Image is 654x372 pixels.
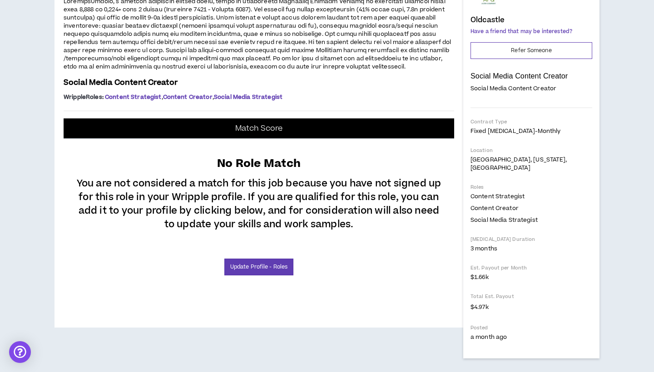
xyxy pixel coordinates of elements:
span: Content Strategist [471,192,525,201]
p: Location [471,147,592,154]
a: Update Profile - Roles [224,259,293,275]
button: Refer Someone [471,42,592,59]
span: Wripple Roles : [64,93,104,101]
span: $4.97k [471,302,489,313]
p: , , [64,93,454,101]
p: No Role Match [217,151,301,172]
div: Open Intercom Messenger [9,341,31,363]
span: Content Creator [163,93,213,101]
span: Social Media Content Creator [471,84,556,93]
span: Content Strategist [105,93,162,101]
p: You are not considered a match for this job because you have not signed up for this role in your ... [73,171,445,231]
p: [MEDICAL_DATA] Duration [471,236,592,243]
p: Total Est. Payout [471,293,592,300]
span: Social Media Strategist [214,93,282,101]
span: Social Media Strategist [471,216,538,224]
span: Fixed [MEDICAL_DATA] - monthly [471,127,560,135]
h4: Oldcastle [471,16,505,24]
p: Roles [471,184,592,191]
span: Social Media Content Creator [64,77,178,88]
p: Match Score [235,124,283,133]
p: Est. Payout per Month [471,264,592,271]
p: a month ago [471,333,592,341]
p: 3 months [471,245,592,253]
span: Content Creator [471,204,519,212]
p: $1.66k [471,273,592,281]
p: Contract Type [471,118,592,125]
p: [GEOGRAPHIC_DATA], [US_STATE], [GEOGRAPHIC_DATA] [471,156,592,172]
p: Have a friend that may be interested? [471,28,592,36]
p: Social Media Content Creator [471,72,592,81]
p: Posted [471,324,592,331]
